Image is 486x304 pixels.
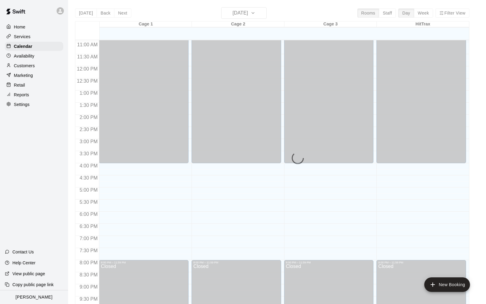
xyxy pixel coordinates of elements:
[192,21,284,27] div: Cage 2
[377,21,469,27] div: HitTrax
[14,92,29,98] p: Reports
[5,61,63,70] a: Customers
[286,261,372,264] div: 8:00 PM – 11:59 PM
[5,22,63,31] a: Home
[78,212,99,217] span: 6:00 PM
[12,249,34,255] p: Contact Us
[5,100,63,109] a: Settings
[78,163,99,168] span: 4:00 PM
[12,282,54,288] p: Copy public page link
[101,261,187,264] div: 8:00 PM – 11:59 PM
[76,42,99,47] span: 11:00 AM
[193,261,279,264] div: 8:00 PM – 11:59 PM
[378,261,464,264] div: 8:00 PM – 11:59 PM
[14,53,34,59] p: Availability
[76,54,99,59] span: 11:30 AM
[78,284,99,289] span: 9:00 PM
[15,294,52,300] p: [PERSON_NAME]
[5,81,63,90] a: Retail
[78,127,99,132] span: 2:30 PM
[78,272,99,277] span: 8:30 PM
[424,277,470,292] button: add
[78,187,99,193] span: 5:00 PM
[284,21,377,27] div: Cage 3
[14,72,33,78] p: Marketing
[5,51,63,61] a: Availability
[14,43,32,49] p: Calendar
[14,63,35,69] p: Customers
[78,296,99,302] span: 9:30 PM
[78,260,99,265] span: 8:00 PM
[14,101,30,107] p: Settings
[100,21,192,27] div: Cage 1
[14,34,31,40] p: Services
[78,103,99,108] span: 1:30 PM
[78,91,99,96] span: 1:00 PM
[75,66,99,71] span: 12:00 PM
[78,175,99,180] span: 4:30 PM
[5,90,63,99] a: Reports
[14,24,25,30] p: Home
[78,236,99,241] span: 7:00 PM
[78,151,99,156] span: 3:30 PM
[78,200,99,205] span: 5:30 PM
[5,42,63,51] a: Calendar
[78,139,99,144] span: 3:00 PM
[5,71,63,80] a: Marketing
[5,32,63,41] a: Services
[12,271,45,277] p: View public page
[78,115,99,120] span: 2:00 PM
[78,224,99,229] span: 6:30 PM
[78,248,99,253] span: 7:30 PM
[14,82,25,88] p: Retail
[12,260,35,266] p: Help Center
[75,78,99,84] span: 12:30 PM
